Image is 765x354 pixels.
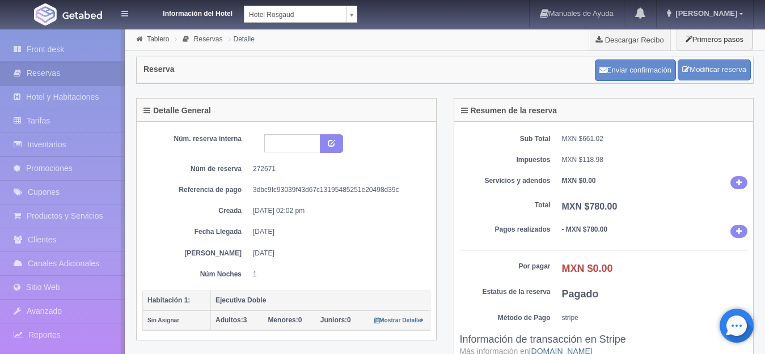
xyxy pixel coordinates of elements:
dd: [DATE] [253,249,422,258]
dt: Información del Hotel [142,6,233,19]
dt: Núm. reserva interna [151,134,242,144]
b: MXN $0.00 [562,177,596,185]
a: Hotel Rosgaud [244,6,357,23]
a: Descargar Recibo [589,28,670,51]
dd: MXN $118.98 [562,155,748,165]
dt: Estatus de la reserva [460,287,551,297]
dt: Núm Noches [151,270,242,279]
dt: Sub Total [460,134,551,144]
dt: Núm de reserva [151,164,242,174]
a: Modificar reserva [678,59,751,80]
dt: Total [460,201,551,210]
h4: Detalle General [143,106,211,115]
dt: Pagos realizados [460,225,551,234]
b: Habitación 1: [147,296,190,304]
strong: Menores: [268,316,298,324]
dd: [DATE] 02:02 pm [253,206,422,216]
th: Ejecutiva Doble [211,291,430,310]
span: [PERSON_NAME] [673,9,737,18]
h4: Reserva [143,65,175,74]
dd: stripe [562,313,748,323]
b: MXN $0.00 [562,263,613,274]
dt: Fecha Llegada [151,227,242,237]
dt: Por pagar [460,262,551,271]
dt: Método de Pago [460,313,551,323]
strong: Adultos: [215,316,243,324]
dd: 3dbc9fc93039f43d67c13195485251e20498d39c [253,185,422,195]
dt: Servicios y adendos [460,176,551,186]
li: Detalle [226,33,257,44]
button: Primeros pasos [677,28,753,50]
dt: Impuestos [460,155,551,165]
small: Sin Asignar [147,317,179,323]
small: Mostrar Detalle [374,317,424,323]
b: MXN $780.00 [562,202,618,211]
h4: Resumen de la reserva [461,106,557,115]
dd: [DATE] [253,227,422,237]
b: Pagado [562,288,599,300]
span: 0 [320,316,351,324]
a: Tablero [147,35,169,43]
span: 0 [268,316,302,324]
a: Mostrar Detalle [374,316,424,324]
dd: 272671 [253,164,422,174]
span: Hotel Rosgaud [249,6,342,23]
dt: Creada [151,206,242,216]
img: Getabed [62,11,102,19]
a: Reservas [194,35,223,43]
dd: MXN $661.02 [562,134,748,144]
b: - MXN $780.00 [562,225,608,233]
img: Getabed [34,3,57,25]
span: 3 [215,316,247,324]
dt: [PERSON_NAME] [151,249,242,258]
strong: Juniors: [320,316,347,324]
dd: 1 [253,270,422,279]
button: Enviar confirmación [595,59,676,81]
dt: Referencia de pago [151,185,242,195]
